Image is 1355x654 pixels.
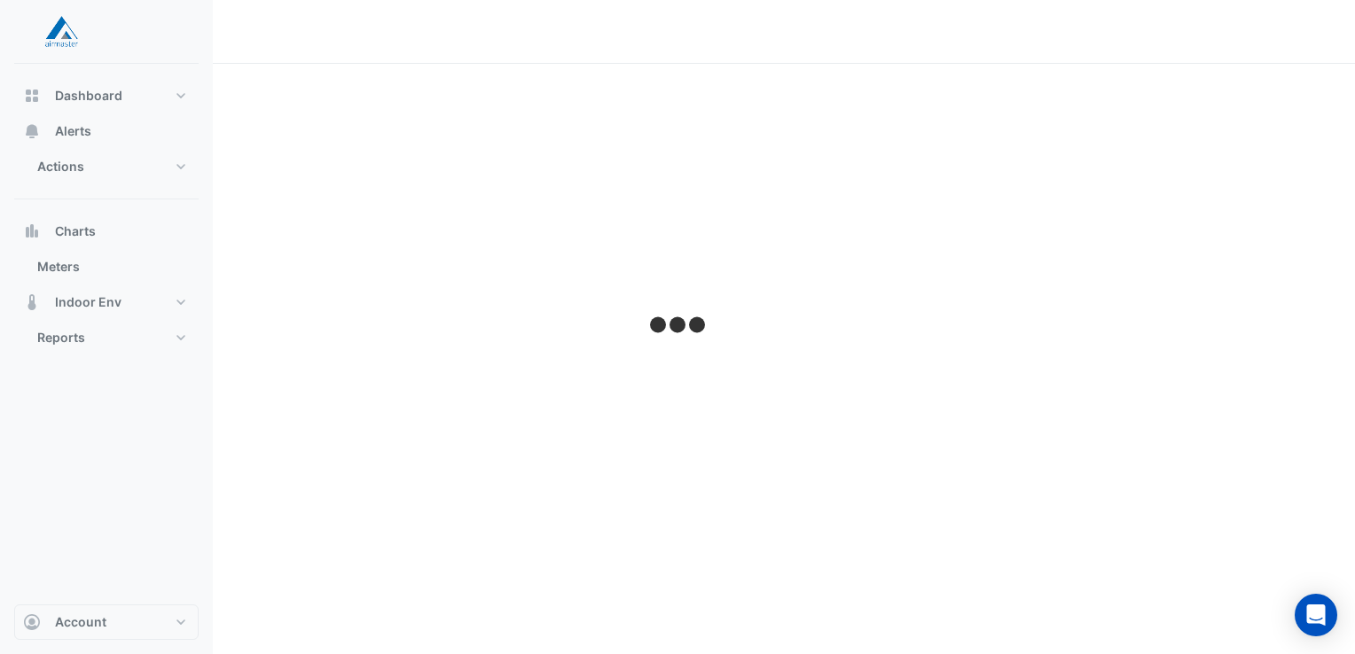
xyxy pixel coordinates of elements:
img: Company Logo [21,14,101,50]
button: Account [14,604,199,640]
app-icon: Charts [23,222,41,240]
button: Dashboard [14,78,199,113]
span: Indoor Env [55,293,121,311]
span: Charts [55,222,96,240]
button: Meters [14,249,199,284]
span: Meters [37,258,80,276]
div: Open Intercom Messenger [1295,594,1337,636]
button: Reports [14,320,199,355]
span: Reports [37,329,85,346]
span: Alerts [55,122,91,140]
button: Alerts [14,113,199,149]
app-icon: Dashboard [23,87,41,105]
app-icon: Alerts [23,122,41,140]
button: Indoor Env [14,284,199,320]
button: Actions [14,149,199,184]
span: Dashboard [55,87,122,105]
span: Account [55,613,106,631]
button: Charts [14,214,199,249]
app-icon: Indoor Env [23,293,41,311]
span: Actions [37,158,84,175]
